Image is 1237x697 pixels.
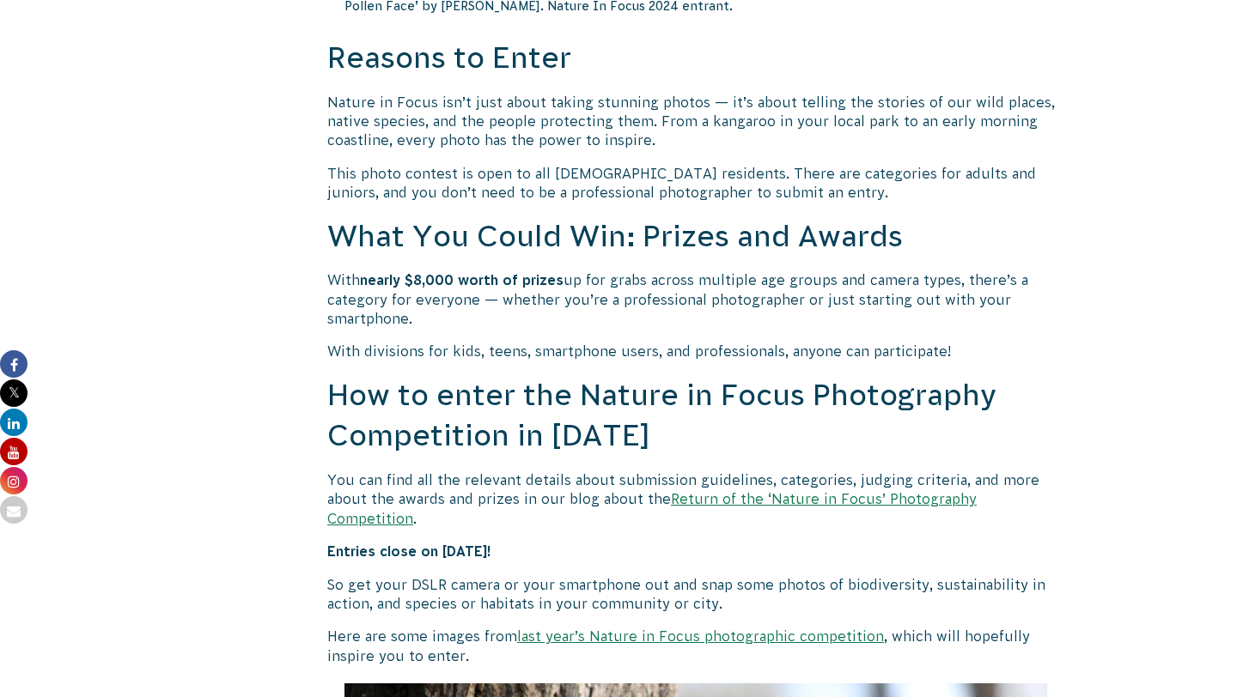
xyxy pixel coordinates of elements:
strong: nearly $8,000 worth of prizes [360,272,564,288]
h2: How to enter the Nature in Focus Photography Competition in [DATE] [327,375,1064,457]
p: With up for grabs across multiple age groups and camera types, there’s a category for everyone — ... [327,270,1064,328]
p: You can find all the relevant details about submission guidelines, categories, judging criteria, ... [327,470,1064,528]
p: With divisions for kids, teens, smartphone users, and professionals, anyone can participate! [327,342,1064,361]
p: Nature in Focus isn’t just about taking stunning photos — it’s about telling the stories of our w... [327,93,1064,150]
h2: What You Could Win: Prizes and Awards [327,216,1064,258]
p: This photo contest is open to all [DEMOGRAPHIC_DATA] residents. There are categories for adults a... [327,164,1064,203]
p: Here are some images from , which will hopefully inspire you to enter. [327,627,1064,665]
a: Return of the ‘Nature in Focus’ Photography Competition [327,491,977,525]
h2: Reasons to Enter [327,38,1064,79]
strong: Entries close on [DATE]! [327,543,491,559]
a: last year’s Nature in Focus photographic competition [517,628,884,644]
p: So get your DSLR camera or your smartphone out and snap some photos of biodiversity, sustainabili... [327,575,1064,614]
